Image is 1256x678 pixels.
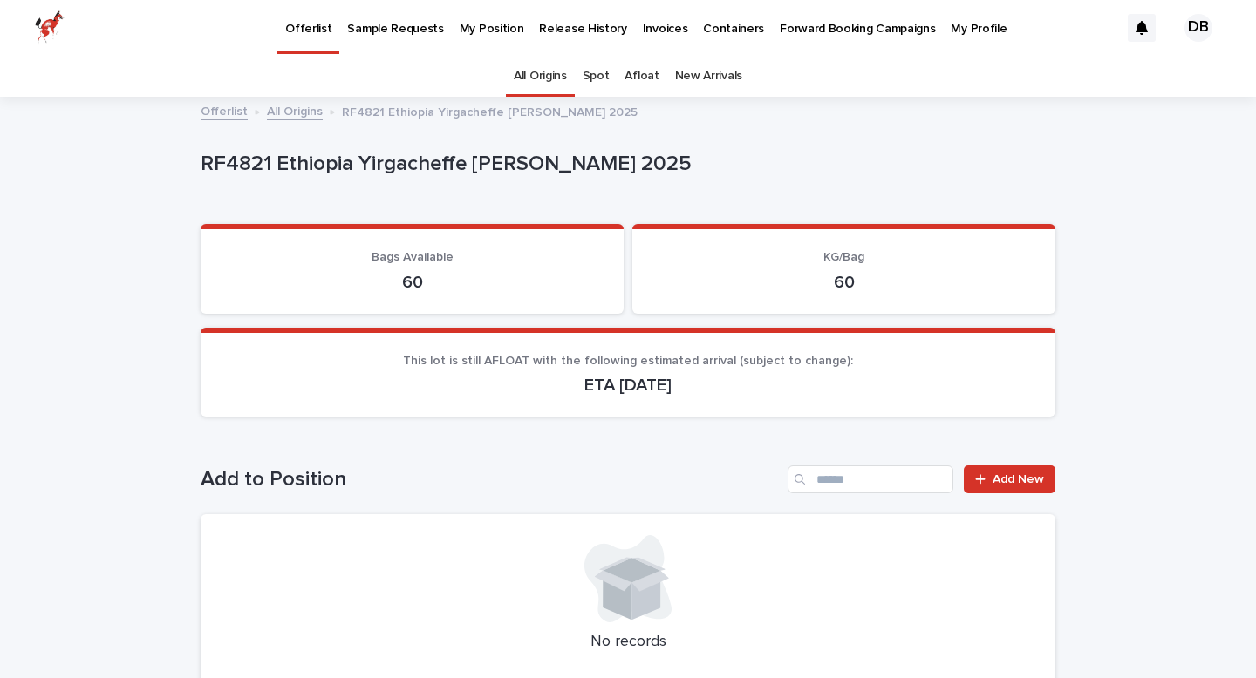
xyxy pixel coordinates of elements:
h1: Add to Position [201,467,781,492]
a: All Origins [514,56,567,97]
p: 60 [222,272,603,293]
a: All Origins [267,100,323,120]
p: RF4821 Ethiopia Yirgacheffe [PERSON_NAME] 2025 [342,101,638,120]
a: Offerlist [201,100,248,120]
a: Spot [583,56,610,97]
p: RF4821 Ethiopia Yirgacheffe [PERSON_NAME] 2025 [201,152,1048,177]
p: ETA [DATE] [222,375,1034,396]
div: DB [1184,14,1212,42]
input: Search [788,465,953,493]
span: This lot is still AFLOAT with the following estimated arrival (subject to change): [403,355,853,367]
span: Bags Available [372,251,454,263]
img: zttTXibQQrCfv9chImQE [35,10,65,45]
p: No records [222,633,1034,652]
a: Add New [964,465,1055,493]
a: Afloat [625,56,659,97]
p: 60 [653,272,1034,293]
a: New Arrivals [675,56,742,97]
span: KG/Bag [823,251,864,263]
span: Add New [993,473,1044,485]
